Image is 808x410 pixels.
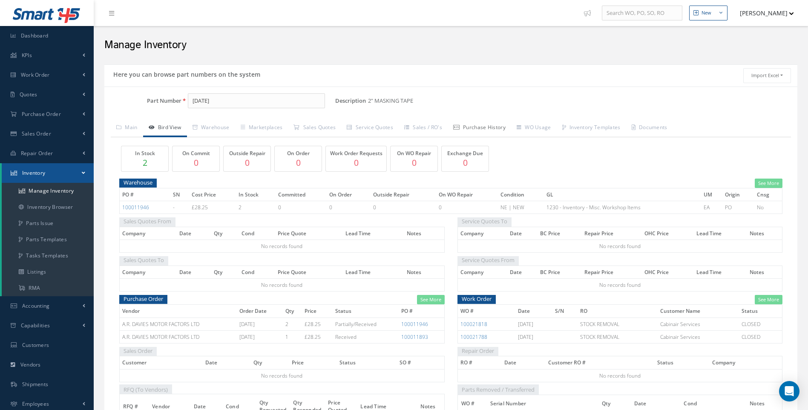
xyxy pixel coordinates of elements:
[457,266,507,278] th: Company
[21,71,50,78] span: Work Order
[343,227,404,240] th: Lead Time
[457,369,782,382] td: No records found
[544,188,701,201] th: GL
[328,156,384,169] p: 0
[239,227,275,240] th: Cond
[658,318,739,330] td: Cabinair Services
[333,330,399,343] td: Received
[119,177,157,188] span: Warehouse
[538,227,582,240] th: BC Price
[283,318,302,330] td: 2
[404,227,444,240] th: Notes
[552,305,578,318] th: S/N
[20,361,41,368] span: Vendors
[22,381,49,388] span: Shipments
[702,9,711,17] div: New
[739,305,782,318] th: Status
[21,32,49,39] span: Dashboard
[371,201,436,214] td: 0
[22,130,51,137] span: Sales Order
[275,227,343,240] th: Price Quote
[457,294,496,304] span: Work Order
[276,188,327,201] th: Committed
[460,333,487,341] a: 100021788
[511,119,557,137] a: WO Usage
[333,318,399,330] td: Partially/Received
[170,201,189,214] td: -
[177,266,211,278] th: Date
[582,227,642,240] th: Repair Price
[119,384,172,395] span: RFQ (To Vendors)
[22,400,49,407] span: Employees
[626,119,673,137] a: Documents
[2,248,94,264] a: Tasks Templates
[515,305,552,318] th: Date
[743,68,791,83] button: Import Excel
[194,402,206,410] span: Date
[722,201,754,214] td: PO
[275,266,343,278] th: Price Quote
[226,402,239,410] span: Cond
[120,369,445,382] td: No records found
[283,305,302,318] th: Qty
[120,330,237,343] td: A.R. DAVIES MOTOR FACTORS LTD
[120,188,171,201] th: PO #
[658,330,739,343] td: Cabinair Services
[404,266,444,278] th: Notes
[22,110,61,118] span: Purchase Order
[602,399,611,407] span: Qty
[689,6,727,20] button: New
[779,381,799,401] div: Open Intercom Messenger
[302,330,332,343] td: £28.25
[237,318,283,330] td: [DATE]
[750,399,765,407] span: Notes
[119,216,175,227] span: Sales Quotes From
[120,278,445,291] td: No records found
[177,227,211,240] th: Date
[490,399,526,407] span: Serial Number
[288,119,341,137] a: Sales Quotes
[21,150,53,157] span: Repair Order
[124,156,166,169] p: 2
[343,266,404,278] th: Lead Time
[457,240,782,253] td: No records found
[277,150,319,156] h5: On Order
[341,119,399,137] a: Service Quotes
[557,119,626,137] a: Inventory Templates
[694,227,747,240] th: Lead Time
[754,201,782,214] td: No
[2,231,94,248] a: Parts Templates
[22,341,49,349] span: Customers
[436,188,498,201] th: On WO Repair
[694,266,747,278] th: Lead Time
[203,356,251,369] th: Date
[335,98,366,104] label: Description
[276,201,327,214] td: 0
[122,204,149,211] a: 100011946
[393,156,435,169] p: 0
[401,333,428,341] a: 100011893
[457,227,507,240] th: Company
[602,6,682,21] input: Search WO, PO, SO, RO
[502,356,546,369] th: Date
[732,5,794,21] button: [PERSON_NAME]
[417,295,445,305] a: See More
[457,305,515,318] th: WO #
[701,188,723,201] th: UM
[544,201,701,214] td: 1230 - Inventory - Misc. Workshop Items
[237,330,283,343] td: [DATE]
[578,318,657,330] td: STOCK REMOVAL
[120,266,177,278] th: Company
[104,39,797,52] h2: Manage Inventory
[457,278,782,291] td: No records found
[120,240,445,253] td: No records found
[302,305,332,318] th: Price
[368,93,417,109] span: 2" MASKING TAPE
[277,156,319,169] p: 0
[235,119,288,137] a: Marketplaces
[722,188,754,201] th: Origin
[2,215,94,231] a: Parts Issue
[328,150,384,156] h5: Work Order Requests
[393,150,435,156] h5: On WO Repair
[119,294,167,304] span: Purchase Order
